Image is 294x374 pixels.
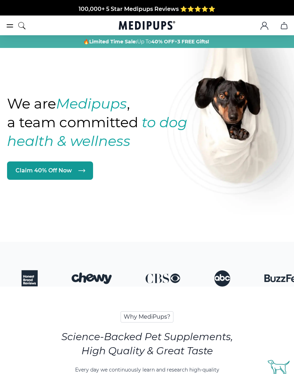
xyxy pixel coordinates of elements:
button: account [256,17,273,34]
button: search [18,17,26,35]
h1: We are , a team committed [7,94,209,150]
a: Claim 40% Off Now [7,161,93,180]
span: 🔥 Up To + [83,38,209,45]
button: cart [276,17,293,34]
strong: Medipups [56,95,127,112]
h2: Science-Backed Pet Supplements, High Quality & Great Taste [61,330,233,358]
span: Why MediPups? [121,311,173,323]
a: Medipups [119,20,175,32]
button: burger-menu [6,22,14,30]
span: Made In The [GEOGRAPHIC_DATA] from domestic & globally sourced ingredients [30,14,264,20]
span: 100,000+ 5 Star Medipups Reviews ⭐️⭐️⭐️⭐️⭐️ [79,5,215,12]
